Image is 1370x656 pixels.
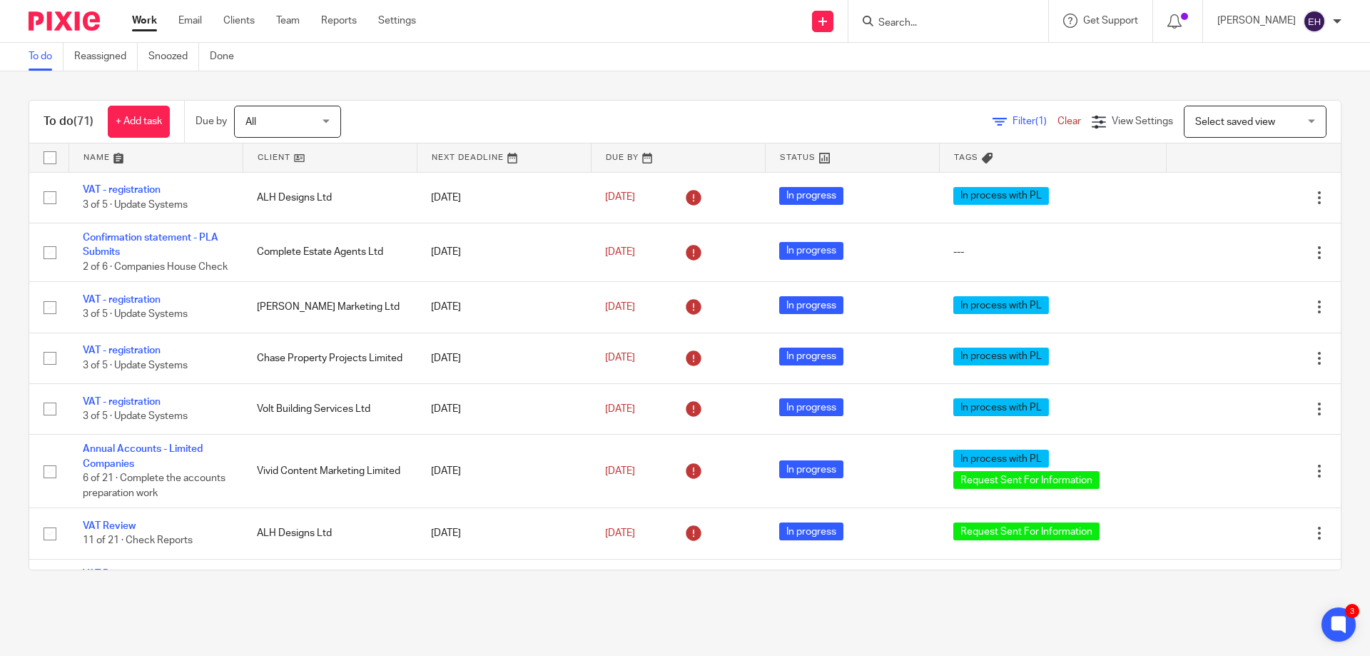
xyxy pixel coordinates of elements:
span: Tags [954,153,978,161]
span: In progress [779,398,843,416]
div: 3 [1345,604,1359,618]
input: Search [877,17,1005,30]
span: In process with PL [953,398,1049,416]
td: Complete Estate Agents Ltd [243,223,417,281]
span: (71) [73,116,93,127]
a: Settings [378,14,416,28]
a: Snoozed [148,43,199,71]
span: View Settings [1112,116,1173,126]
img: svg%3E [1303,10,1326,33]
td: Vivid Content Marketing Limited [243,435,417,508]
a: VAT - registration [83,185,161,195]
div: --- [953,245,1152,259]
span: In progress [779,242,843,260]
td: Volt Building Services Ltd [243,383,417,434]
td: [DATE] [417,508,591,559]
span: Request Sent For Information [953,523,1100,540]
td: ALH Designs Ltd [243,172,417,223]
a: Annual Accounts - Limited Companies [83,444,203,468]
a: Clear [1057,116,1081,126]
span: 2 of 6 · Companies House Check [83,262,228,272]
span: In progress [779,348,843,365]
a: Reassigned [74,43,138,71]
span: [DATE] [605,528,635,538]
a: + Add task [108,106,170,138]
span: In process with PL [953,450,1049,468]
a: Done [210,43,245,71]
td: [DATE] [417,383,591,434]
a: Work [132,14,157,28]
span: Select saved view [1195,117,1275,127]
span: Request Sent For Information [953,471,1100,489]
td: [DATE] [417,333,591,383]
a: Email [178,14,202,28]
td: [DATE] [417,172,591,223]
span: [DATE] [605,466,635,476]
span: [DATE] [605,302,635,312]
a: VAT Review [83,569,136,579]
span: In progress [779,460,843,478]
a: Team [276,14,300,28]
td: [DATE] [417,282,591,333]
a: VAT - registration [83,295,161,305]
p: [PERSON_NAME] [1217,14,1296,28]
a: Reports [321,14,357,28]
span: 3 of 5 · Update Systems [83,200,188,210]
td: Chase Property Projects Limited [243,333,417,383]
span: [DATE] [605,193,635,203]
a: Clients [223,14,255,28]
span: In progress [779,523,843,540]
span: In progress [779,187,843,205]
span: 3 of 5 · Update Systems [83,411,188,421]
td: Theseus Risk Management Limited [243,559,417,632]
span: 11 of 21 · Check Reports [83,536,193,546]
a: Confirmation statement - PLA Submits [83,233,218,257]
span: All [245,117,256,127]
span: 3 of 5 · Update Systems [83,309,188,319]
span: [DATE] [605,353,635,363]
span: 6 of 21 · Complete the accounts preparation work [83,473,225,498]
span: Filter [1013,116,1057,126]
span: [DATE] [605,247,635,257]
p: Due by [196,114,227,128]
a: VAT - registration [83,397,161,407]
span: In process with PL [953,296,1049,314]
h1: To do [44,114,93,129]
span: In process with PL [953,348,1049,365]
a: VAT - registration [83,345,161,355]
td: ALH Designs Ltd [243,508,417,559]
span: Get Support [1083,16,1138,26]
span: 3 of 5 · Update Systems [83,360,188,370]
img: Pixie [29,11,100,31]
td: [PERSON_NAME] Marketing Ltd [243,282,417,333]
td: [DATE] [417,435,591,508]
a: VAT Review [83,521,136,531]
td: [DATE] [417,559,591,632]
span: In process with PL [953,187,1049,205]
span: In progress [779,296,843,314]
span: (1) [1035,116,1047,126]
span: [DATE] [605,404,635,414]
a: To do [29,43,64,71]
td: [DATE] [417,223,591,281]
